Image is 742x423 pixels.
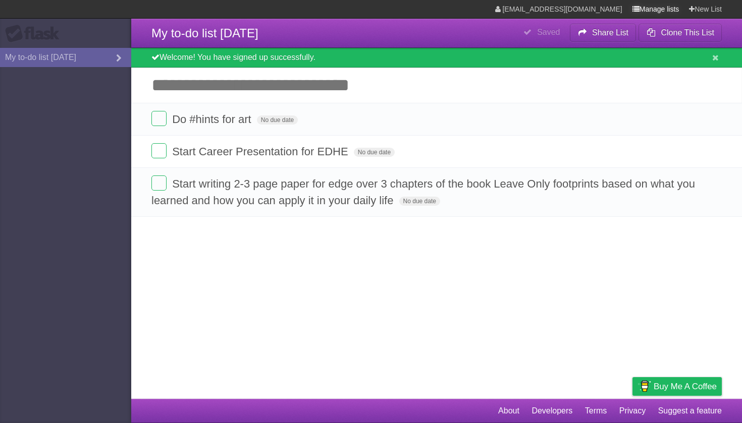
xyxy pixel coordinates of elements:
span: My to-do list [DATE] [151,26,258,40]
a: Developers [532,401,572,420]
span: Buy me a coffee [654,378,717,395]
b: Share List [592,28,628,37]
label: Done [151,143,167,158]
div: Flask [5,25,66,43]
a: About [498,401,519,420]
span: Start writing 2-3 page paper for edge over 3 chapters of the book Leave Only footprints based on ... [151,177,695,207]
a: Privacy [619,401,646,420]
a: Buy me a coffee [632,377,722,396]
a: Terms [585,401,607,420]
span: No due date [257,115,298,125]
img: Buy me a coffee [638,378,651,395]
b: Saved [537,28,560,36]
span: No due date [354,148,395,157]
button: Clone This List [639,24,722,42]
a: Suggest a feature [658,401,722,420]
span: Start Career Presentation for EDHE [172,145,350,158]
span: No due date [399,197,440,206]
div: Welcome! You have signed up successfully. [131,48,742,68]
span: Do #hints for art [172,113,254,126]
button: Share List [570,24,637,42]
label: Done [151,111,167,126]
label: Done [151,175,167,191]
b: Clone This List [661,28,714,37]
